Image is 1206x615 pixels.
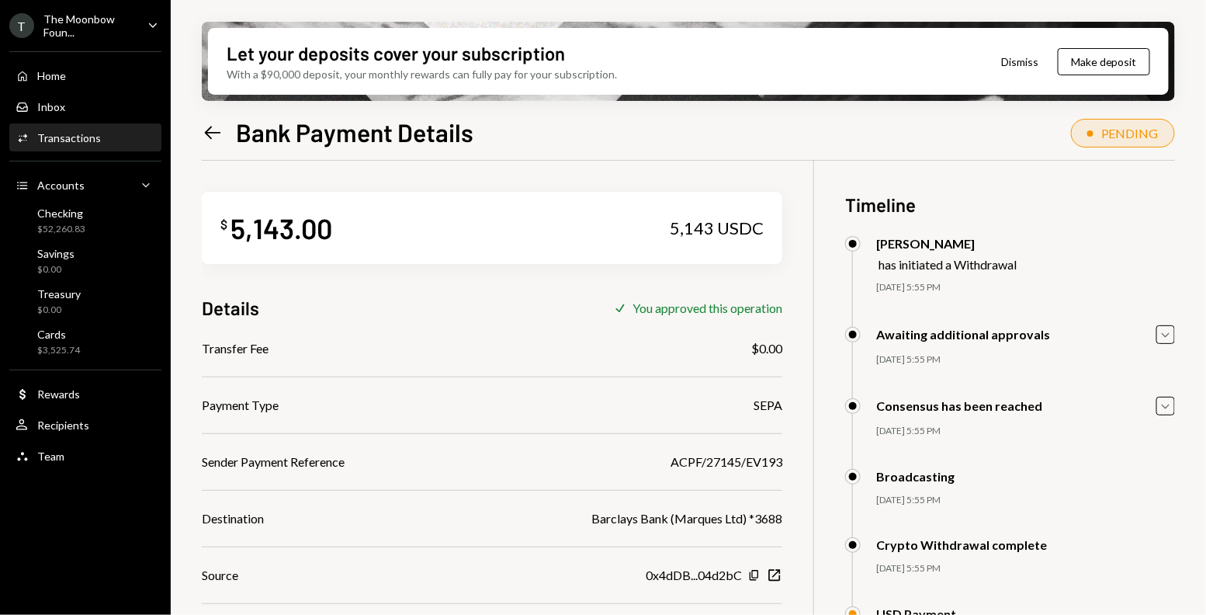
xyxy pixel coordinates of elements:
[671,453,782,471] div: ACPF/27145/EV193
[37,223,85,236] div: $52,260.83
[37,328,80,341] div: Cards
[9,411,161,439] a: Recipients
[876,398,1042,413] div: Consensus has been reached
[202,453,345,471] div: Sender Payment Reference
[37,450,64,463] div: Team
[1101,126,1159,141] div: PENDING
[37,207,85,220] div: Checking
[876,562,1175,575] div: [DATE] 5:55 PM
[876,469,955,484] div: Broadcasting
[632,301,782,315] div: You approved this operation
[9,92,161,120] a: Inbox
[37,179,85,192] div: Accounts
[9,323,161,360] a: Cards$3,525.74
[37,131,101,144] div: Transactions
[876,327,1050,342] div: Awaiting additional approvals
[1058,48,1150,75] button: Make deposit
[670,217,764,239] div: 5,143 USDC
[591,509,782,528] div: Barclays Bank (Marques Ltd) *3688
[876,236,1017,251] div: [PERSON_NAME]
[9,442,161,470] a: Team
[876,494,1175,507] div: [DATE] 5:55 PM
[876,537,1047,552] div: Crypto Withdrawal complete
[37,263,75,276] div: $0.00
[37,100,65,113] div: Inbox
[202,396,279,415] div: Payment Type
[37,304,81,317] div: $0.00
[227,40,565,66] div: Let your deposits cover your subscription
[9,61,161,89] a: Home
[37,287,81,301] div: Treasury
[230,210,332,245] div: 5,143.00
[9,380,161,408] a: Rewards
[43,12,135,39] div: The Moonbow Foun...
[879,257,1017,272] div: has initiated a Withdrawal
[202,339,269,358] div: Transfer Fee
[9,202,161,239] a: Checking$52,260.83
[754,396,782,415] div: SEPA
[37,344,80,357] div: $3,525.74
[37,69,66,82] div: Home
[37,419,89,432] div: Recipients
[202,509,264,528] div: Destination
[202,566,238,585] div: Source
[751,339,782,358] div: $0.00
[9,123,161,151] a: Transactions
[9,283,161,320] a: Treasury$0.00
[9,242,161,280] a: Savings$0.00
[982,43,1058,80] button: Dismiss
[220,217,227,232] div: $
[9,13,34,38] div: T
[876,281,1175,294] div: [DATE] 5:55 PM
[37,387,80,401] div: Rewards
[236,116,473,148] h1: Bank Payment Details
[202,295,259,321] h3: Details
[845,192,1175,217] h3: Timeline
[876,425,1175,438] div: [DATE] 5:55 PM
[876,353,1175,367] div: [DATE] 5:55 PM
[646,566,742,585] div: 0x4dDB...04d2bC
[227,66,617,82] div: With a $90,000 deposit, your monthly rewards can fully pay for your subscription.
[37,247,75,260] div: Savings
[9,171,161,199] a: Accounts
